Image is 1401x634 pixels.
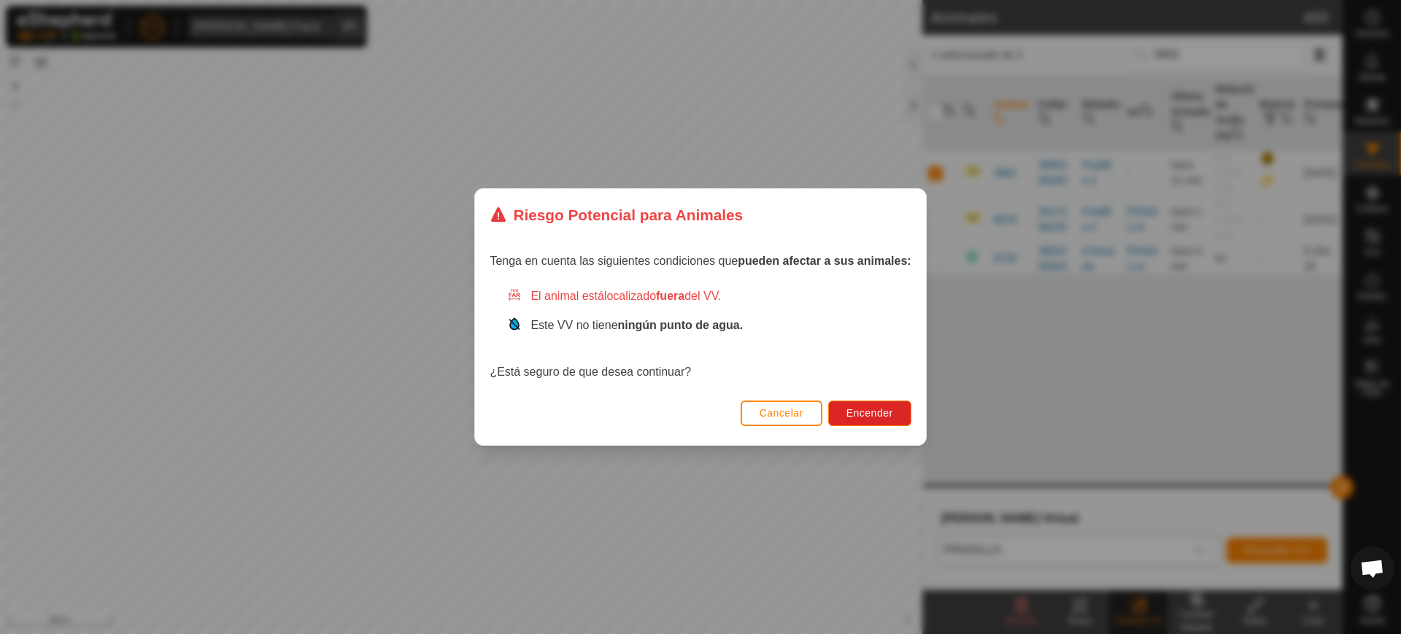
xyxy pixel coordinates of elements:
strong: pueden afectar a sus animales: [738,255,911,267]
span: Cancelar [760,407,803,419]
div: Chat abierto [1351,546,1394,590]
div: ¿Está seguro de que desea continuar? [490,287,911,381]
span: Este VV no tiene [530,319,743,331]
span: localizado del VV. [604,290,721,302]
strong: ningún punto de agua. [618,319,744,331]
button: Cancelar [741,401,822,426]
span: Tenga en cuenta las siguientes condiciones que [490,255,911,267]
div: El animal está [507,287,911,305]
strong: fuera [656,290,684,302]
span: Encender [846,407,893,419]
div: Riesgo Potencial para Animales [490,204,743,226]
button: Encender [828,401,911,426]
